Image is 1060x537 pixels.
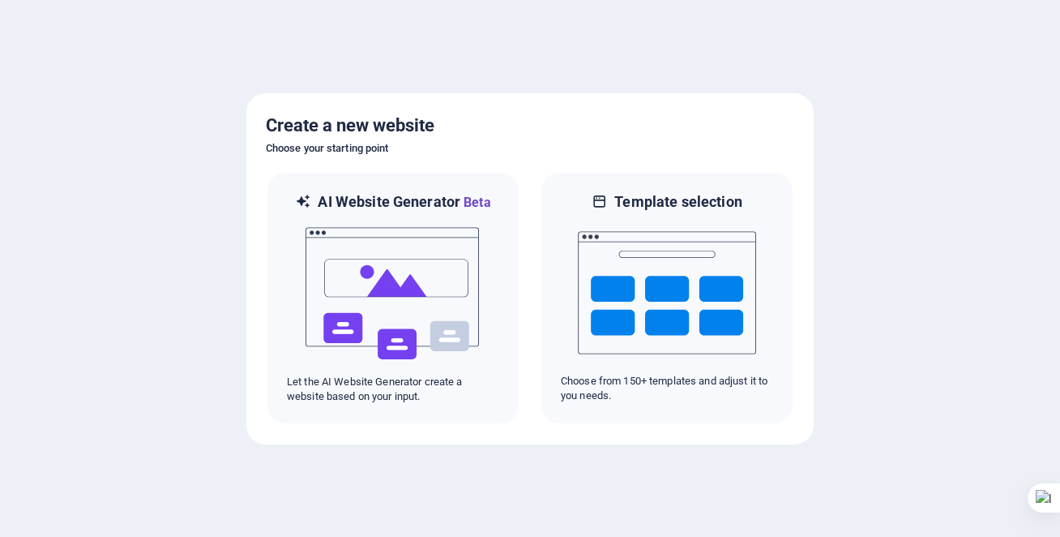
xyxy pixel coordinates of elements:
[318,192,490,213] h6: AI Website Generator
[561,374,773,403] p: Choose from 150+ templates and adjust it to you needs.
[266,171,520,425] div: AI Website GeneratorBetaaiLet the AI Website Generator create a website based on your input.
[304,213,482,375] img: ai
[460,195,491,210] span: Beta
[540,171,794,425] div: Template selectionChoose from 150+ templates and adjust it to you needs.
[266,139,794,158] h6: Choose your starting point
[287,375,499,404] p: Let the AI Website Generator create a website based on your input.
[266,113,794,139] h5: Create a new website
[614,192,742,212] h6: Template selection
